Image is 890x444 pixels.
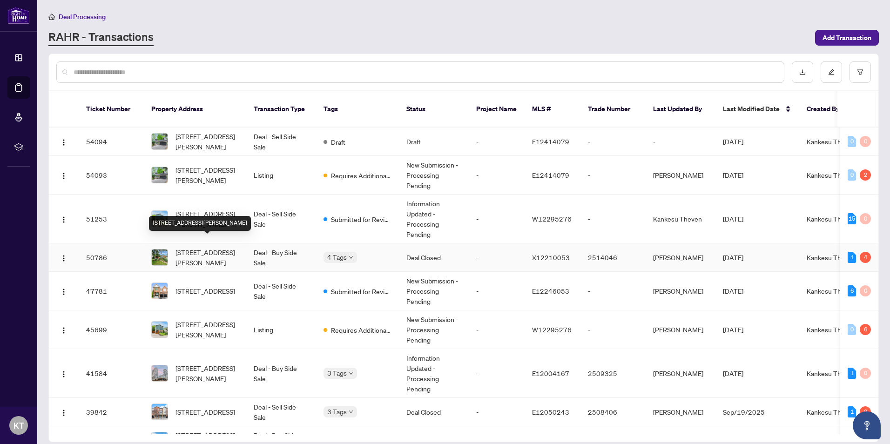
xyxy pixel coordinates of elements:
[799,69,806,75] span: download
[469,156,525,195] td: -
[79,349,144,398] td: 41584
[580,128,646,156] td: -
[860,169,871,181] div: 2
[853,411,881,439] button: Open asap
[807,325,856,334] span: Kankesu Theven
[60,370,67,378] img: Logo
[246,156,316,195] td: Listing
[327,252,347,262] span: 4 Tags
[723,408,765,416] span: Sep/19/2025
[469,398,525,426] td: -
[331,214,391,224] span: Submitted for Review
[580,349,646,398] td: 2509325
[60,288,67,296] img: Logo
[399,349,469,398] td: Information Updated - Processing Pending
[807,171,856,179] span: Kankesu Theven
[848,252,856,263] div: 1
[815,30,879,46] button: Add Transaction
[144,91,246,128] th: Property Address
[580,398,646,426] td: 2508406
[246,272,316,310] td: Deal - Sell Side Sale
[848,324,856,335] div: 0
[580,156,646,195] td: -
[799,91,855,128] th: Created By
[532,287,569,295] span: E12246053
[848,285,856,296] div: 6
[175,319,239,340] span: [STREET_ADDRESS][PERSON_NAME]
[532,171,569,179] span: E12414079
[580,310,646,349] td: -
[7,7,30,24] img: logo
[246,310,316,349] td: Listing
[646,156,715,195] td: [PERSON_NAME]
[807,408,856,416] span: Kankesu Theven
[316,91,399,128] th: Tags
[56,366,71,381] button: Logo
[60,327,67,334] img: Logo
[469,349,525,398] td: -
[60,139,67,146] img: Logo
[723,369,743,377] span: [DATE]
[349,371,353,376] span: down
[399,128,469,156] td: Draft
[60,409,67,417] img: Logo
[246,398,316,426] td: Deal - Sell Side Sale
[807,369,856,377] span: Kankesu Theven
[469,310,525,349] td: -
[48,29,154,46] a: RAHR - Transactions
[857,69,863,75] span: filter
[152,283,168,299] img: thumbnail-img
[646,243,715,272] td: [PERSON_NAME]
[399,243,469,272] td: Deal Closed
[646,272,715,310] td: [PERSON_NAME]
[246,91,316,128] th: Transaction Type
[175,363,239,383] span: [STREET_ADDRESS][PERSON_NAME]
[860,252,871,263] div: 4
[331,170,391,181] span: Requires Additional Docs
[850,61,871,83] button: filter
[152,365,168,381] img: thumbnail-img
[860,368,871,379] div: 0
[48,13,55,20] span: home
[56,211,71,226] button: Logo
[175,247,239,268] span: [STREET_ADDRESS][PERSON_NAME]
[175,209,239,229] span: [STREET_ADDRESS][PERSON_NAME]
[469,195,525,243] td: -
[331,286,391,296] span: Submitted for Review
[469,128,525,156] td: -
[532,137,569,146] span: E12414079
[807,287,856,295] span: Kankesu Theven
[56,404,71,419] button: Logo
[246,349,316,398] td: Deal - Buy Side Sale
[152,249,168,265] img: thumbnail-img
[56,134,71,149] button: Logo
[56,322,71,337] button: Logo
[175,407,235,417] span: [STREET_ADDRESS]
[848,368,856,379] div: 1
[823,30,871,45] span: Add Transaction
[580,91,646,128] th: Trade Number
[79,398,144,426] td: 39842
[56,250,71,265] button: Logo
[175,131,239,152] span: [STREET_ADDRESS][PERSON_NAME]
[469,243,525,272] td: -
[723,171,743,179] span: [DATE]
[723,215,743,223] span: [DATE]
[399,156,469,195] td: New Submission - Processing Pending
[723,325,743,334] span: [DATE]
[848,406,856,417] div: 1
[13,419,24,432] span: KT
[532,369,569,377] span: E12004167
[79,195,144,243] td: 51253
[152,167,168,183] img: thumbnail-img
[532,325,572,334] span: W12295276
[807,215,856,223] span: Kankesu Theven
[399,91,469,128] th: Status
[399,272,469,310] td: New Submission - Processing Pending
[349,410,353,414] span: down
[646,195,715,243] td: Kankesu Theven
[646,128,715,156] td: -
[349,255,353,260] span: down
[860,324,871,335] div: 6
[532,215,572,223] span: W12295276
